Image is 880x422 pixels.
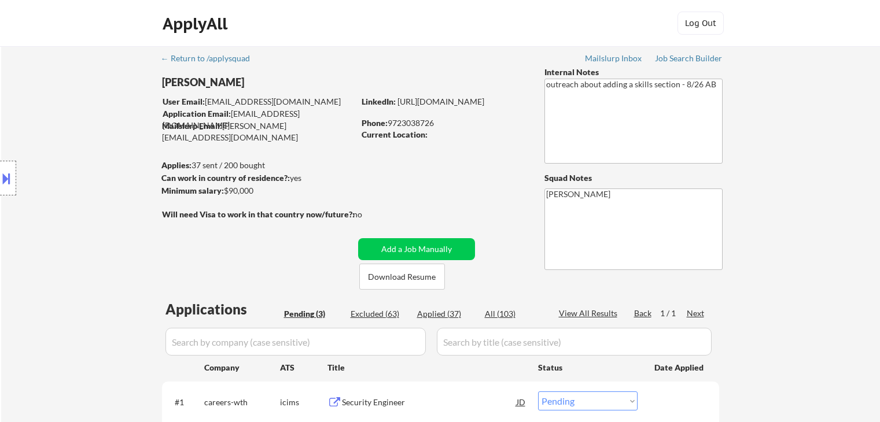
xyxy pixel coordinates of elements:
input: Search by title (case sensitive) [437,328,712,356]
div: yes [161,172,351,184]
a: Mailslurp Inbox [585,54,643,65]
strong: Current Location: [362,129,428,139]
div: Company [204,362,280,373]
div: Title [327,362,527,373]
strong: Will need Visa to work in that country now/future?: [162,209,355,219]
div: [PERSON_NAME][EMAIL_ADDRESS][DOMAIN_NAME] [162,120,354,143]
div: Back [634,308,653,319]
div: Pending (3) [284,308,342,320]
div: $90,000 [161,185,354,197]
button: Download Resume [359,264,445,290]
div: Squad Notes [544,172,723,184]
div: JD [516,391,527,412]
div: Status [538,357,638,377]
strong: Can work in country of residence?: [161,173,290,183]
div: Applied (37) [417,308,475,320]
button: Log Out [678,12,724,35]
div: Mailslurp Inbox [585,54,643,62]
div: 9723038726 [362,117,525,129]
div: [EMAIL_ADDRESS][DOMAIN_NAME] [163,108,354,131]
div: [EMAIL_ADDRESS][DOMAIN_NAME] [163,96,354,108]
div: ApplyAll [163,14,231,34]
div: All (103) [485,308,543,320]
div: careers-wth [204,397,280,408]
input: Search by company (case sensitive) [165,328,426,356]
div: Date Applied [654,362,705,373]
strong: LinkedIn: [362,97,396,106]
strong: Phone: [362,118,388,128]
div: View All Results [559,308,621,319]
div: no [353,209,386,220]
div: [PERSON_NAME] [162,75,400,90]
div: 1 / 1 [660,308,687,319]
div: ← Return to /applysquad [161,54,261,62]
a: ← Return to /applysquad [161,54,261,65]
a: [URL][DOMAIN_NAME] [397,97,484,106]
a: Job Search Builder [655,54,723,65]
button: Add a Job Manually [358,238,475,260]
div: icims [280,397,327,408]
div: Applications [165,302,280,316]
div: 37 sent / 200 bought [161,160,354,171]
div: Security Engineer [342,397,517,408]
div: Internal Notes [544,66,723,78]
div: Job Search Builder [655,54,723,62]
div: Excluded (63) [351,308,408,320]
div: ATS [280,362,327,373]
div: #1 [175,397,195,408]
div: Next [687,308,705,319]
